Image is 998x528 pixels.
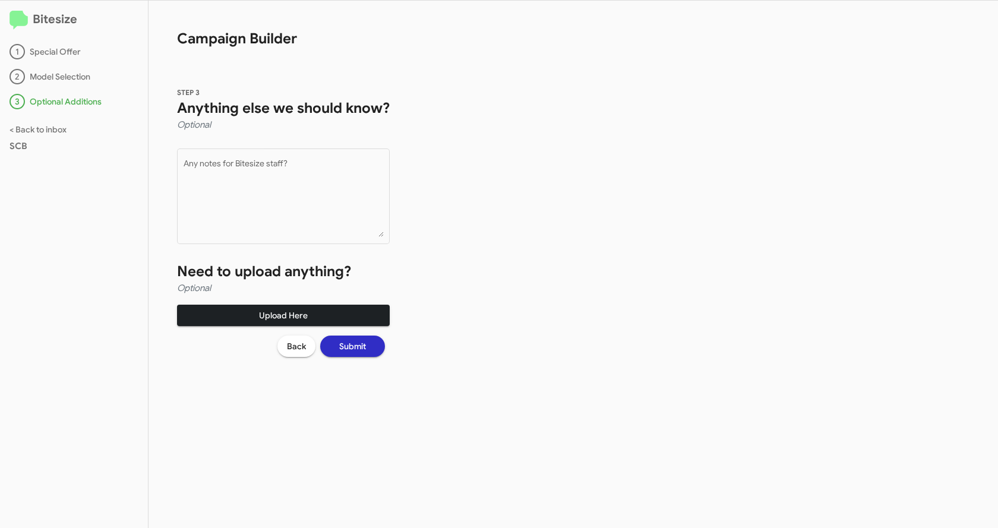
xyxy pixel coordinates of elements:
[149,1,418,48] h1: Campaign Builder
[320,336,385,357] button: Submit
[10,10,138,30] h2: Bitesize
[10,140,138,152] div: SCB
[177,118,390,132] h4: Optional
[10,94,138,109] div: Optional Additions
[177,99,390,118] h1: Anything else we should know?
[177,305,390,326] button: Upload Here
[10,44,25,59] div: 1
[277,336,315,357] button: Back
[187,305,380,326] span: Upload Here
[10,11,28,30] img: logo-minimal.svg
[177,88,200,97] span: STEP 3
[10,69,25,84] div: 2
[177,262,390,281] h1: Need to upload anything?
[339,336,366,357] span: Submit
[10,69,138,84] div: Model Selection
[287,336,306,357] span: Back
[10,94,25,109] div: 3
[177,281,390,295] h4: Optional
[10,124,67,135] a: < Back to inbox
[10,44,138,59] div: Special Offer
